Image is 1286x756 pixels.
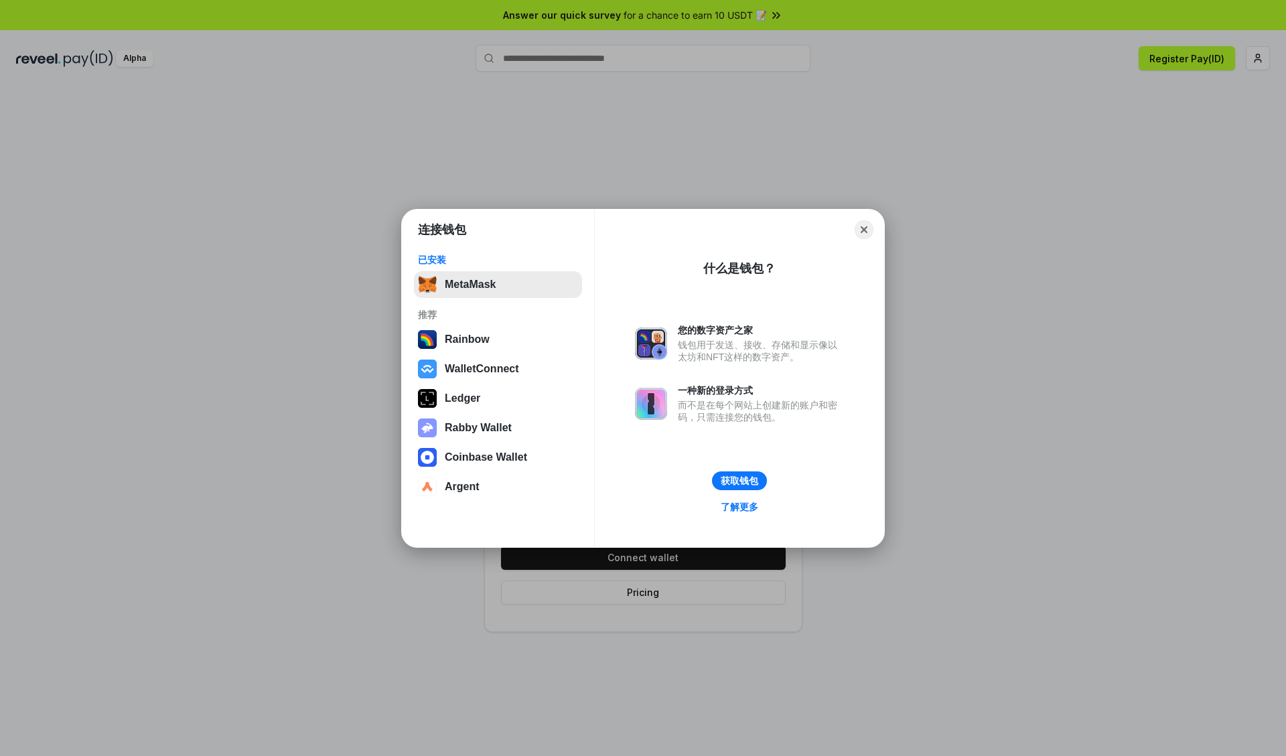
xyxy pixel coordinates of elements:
[445,333,490,346] div: Rainbow
[414,414,582,441] button: Rabby Wallet
[414,326,582,353] button: Rainbow
[418,275,437,294] img: svg+xml,%3Csvg%20fill%3D%22none%22%20height%3D%2233%22%20viewBox%3D%220%200%2035%2033%22%20width%...
[678,339,844,363] div: 钱包用于发送、接收、存储和显示像以太坊和NFT这样的数字资产。
[445,363,519,375] div: WalletConnect
[418,254,578,266] div: 已安装
[721,475,758,487] div: 获取钱包
[418,330,437,349] img: svg+xml,%3Csvg%20width%3D%22120%22%20height%3D%22120%22%20viewBox%3D%220%200%20120%20120%22%20fil...
[635,388,667,420] img: svg+xml,%3Csvg%20xmlns%3D%22http%3A%2F%2Fwww.w3.org%2F2000%2Fsvg%22%20fill%3D%22none%22%20viewBox...
[678,399,844,423] div: 而不是在每个网站上创建新的账户和密码，只需连接您的钱包。
[445,422,512,434] div: Rabby Wallet
[678,384,844,396] div: 一种新的登录方式
[418,477,437,496] img: svg+xml,%3Csvg%20width%3D%2228%22%20height%3D%2228%22%20viewBox%3D%220%200%2028%2028%22%20fill%3D...
[414,473,582,500] button: Argent
[418,419,437,437] img: svg+xml,%3Csvg%20xmlns%3D%22http%3A%2F%2Fwww.w3.org%2F2000%2Fsvg%22%20fill%3D%22none%22%20viewBox...
[414,271,582,298] button: MetaMask
[418,389,437,408] img: svg+xml,%3Csvg%20xmlns%3D%22http%3A%2F%2Fwww.w3.org%2F2000%2Fsvg%22%20width%3D%2228%22%20height%3...
[414,444,582,471] button: Coinbase Wallet
[418,309,578,321] div: 推荐
[703,260,776,277] div: 什么是钱包？
[445,279,496,291] div: MetaMask
[445,392,480,404] div: Ledger
[418,448,437,467] img: svg+xml,%3Csvg%20width%3D%2228%22%20height%3D%2228%22%20viewBox%3D%220%200%2028%2028%22%20fill%3D...
[635,327,667,360] img: svg+xml,%3Csvg%20xmlns%3D%22http%3A%2F%2Fwww.w3.org%2F2000%2Fsvg%22%20fill%3D%22none%22%20viewBox...
[414,385,582,412] button: Ledger
[445,451,527,463] div: Coinbase Wallet
[855,220,873,239] button: Close
[678,324,844,336] div: 您的数字资产之家
[713,498,766,516] a: 了解更多
[712,471,767,490] button: 获取钱包
[418,222,466,238] h1: 连接钱包
[418,360,437,378] img: svg+xml,%3Csvg%20width%3D%2228%22%20height%3D%2228%22%20viewBox%3D%220%200%2028%2028%22%20fill%3D...
[414,356,582,382] button: WalletConnect
[445,481,480,493] div: Argent
[721,501,758,513] div: 了解更多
